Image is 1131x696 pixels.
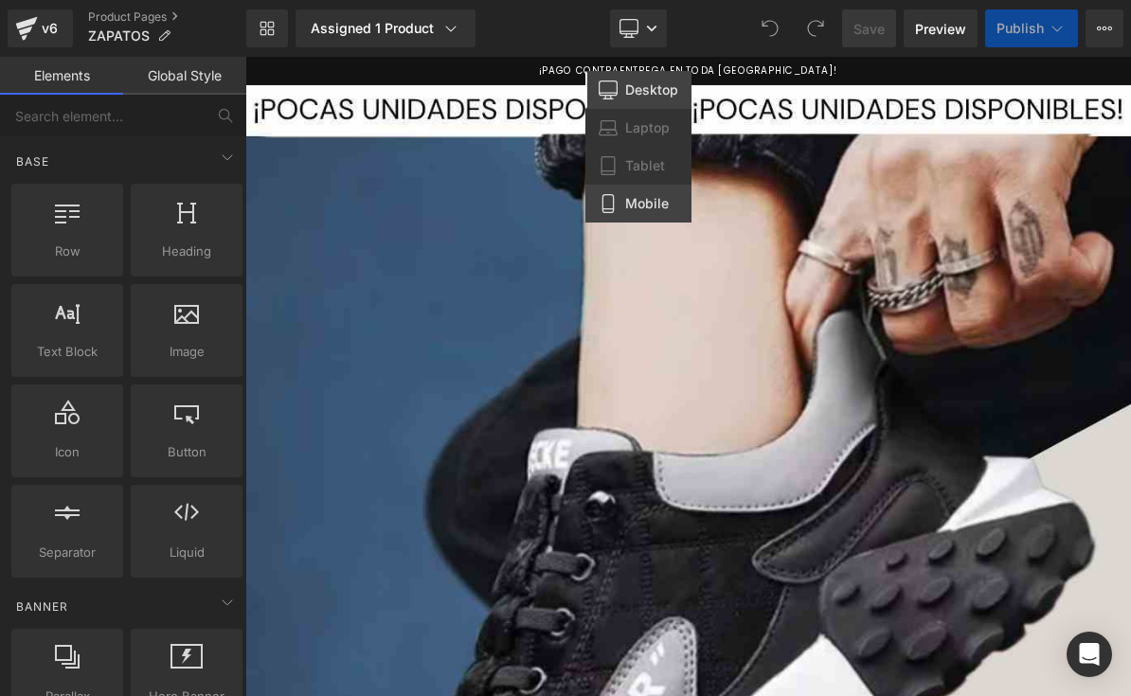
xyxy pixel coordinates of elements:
a: Tablet [585,147,691,185]
button: More [1086,9,1123,47]
a: Desktop [585,71,691,109]
button: Undo [751,9,789,47]
a: Global Style [123,57,246,95]
span: Save [853,19,885,39]
span: Publish [996,21,1044,36]
span: Liquid [136,543,237,562]
div: Open Intercom Messenger [1067,632,1112,677]
a: Preview [904,9,978,47]
span: Desktop [625,81,678,98]
span: Mobile [625,195,669,212]
div: Assigned 1 Product [311,19,460,38]
span: ZAPATOS [88,28,150,44]
a: Mobile [585,185,691,223]
span: Icon [17,442,117,462]
span: Heading [136,241,237,261]
span: Tablet [625,157,665,174]
span: Base [14,152,51,170]
a: New Library [246,9,288,47]
span: Image [136,342,237,362]
span: Text Block [17,342,117,362]
button: Publish [985,9,1078,47]
a: Laptop [585,109,691,147]
span: Banner [14,598,70,616]
div: v6 [38,16,62,41]
span: Row [17,241,117,261]
span: Separator [17,543,117,562]
button: Redo [797,9,835,47]
span: Preview [915,19,966,39]
span: Laptop [625,119,670,136]
a: v6 [8,9,73,47]
span: Button [136,442,237,462]
a: Product Pages [88,9,246,25]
